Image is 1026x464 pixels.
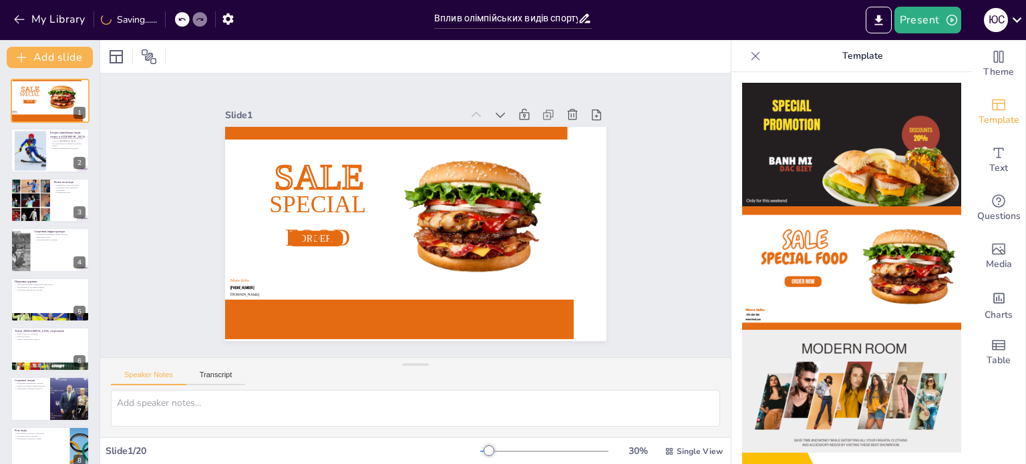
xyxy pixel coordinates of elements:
[12,113,18,113] span: [DOMAIN_NAME]
[73,256,85,268] div: 4
[11,278,90,322] div: 5
[983,65,1014,79] span: Theme
[434,9,578,28] input: Insert title
[11,228,90,272] div: 4
[985,308,1013,322] span: Charts
[972,232,1025,280] div: Add images, graphics, shapes or video
[15,288,85,291] p: Організація олімпійських заходів
[50,131,85,138] p: Історія олімпійських видів спорту в [GEOGRAPHIC_DATA]
[15,280,85,284] p: Підтримка держави
[972,136,1025,184] div: Add text boxes
[263,55,492,140] div: Slide 1
[214,231,243,244] span: [DOMAIN_NAME]
[11,128,90,172] div: 2
[7,47,93,68] button: Add slide
[20,92,40,104] span: Special Food
[50,147,85,150] p: Успіхи на міжнародних змаганнях
[106,46,127,67] div: Layout
[15,335,85,338] p: Вплив на молодь
[54,191,85,194] p: Формування цілей
[15,333,85,336] p: Значні успіхи на олімпіадах
[216,224,240,237] span: [PHONE_NUMBER]
[972,184,1025,232] div: Get real-time input from your audience
[50,137,85,142] p: Історичний контекст олімпійських видів спорту в [GEOGRAPHIC_DATA]
[287,116,384,182] span: SALE
[15,437,66,440] p: Формування позитивного іміджу
[15,387,46,390] p: Формування спортивної культури
[11,327,90,371] div: 6
[50,142,85,146] p: Роль незалежності України в розвитку спорту
[111,371,186,385] button: Speaker Notes
[984,8,1008,32] div: Ю С
[73,157,85,169] div: 2
[15,432,66,435] p: Висвітлення досягнень спортсменів
[987,353,1011,368] span: Table
[15,429,66,433] p: Роль медіа
[989,161,1008,176] span: Text
[141,49,157,65] span: Position
[12,111,17,113] span: [PHONE_NUMBER]
[984,7,1008,33] button: Ю С
[15,286,85,288] p: Фінансування та програми розвитку
[677,446,723,457] span: Single View
[742,206,961,330] img: thumb-2.png
[15,338,85,340] p: Символ національної гордості
[101,13,157,26] div: Saving......
[34,234,85,236] p: Покращення спортивної інфраструктури
[34,238,85,241] p: Залучення нових учасників
[866,7,892,33] button: Export to PowerPoint
[10,9,91,30] button: My Library
[11,377,90,421] div: 7
[15,379,46,383] p: Спортивні заходи
[15,383,46,385] p: Проведення олімпійських відборів
[186,371,246,385] button: Transcript
[742,83,961,206] img: thumb-1.png
[15,385,46,388] p: Розвиток спортивної інфраструктури
[106,445,480,457] div: Slide 1 / 20
[766,40,959,72] p: Template
[894,7,961,33] button: Present
[742,330,961,453] img: thumb-3.png
[977,209,1021,224] span: Questions
[11,178,90,222] div: 3
[73,306,85,318] div: 5
[972,328,1025,377] div: Add a table
[54,180,85,184] p: Вплив на молодь
[21,85,39,93] span: SALE
[972,88,1025,136] div: Add ready made slides
[73,405,85,417] div: 7
[73,107,85,119] div: 1
[622,445,654,457] div: 30 %
[15,435,66,437] p: Залучення нових учасників
[73,355,85,367] div: 6
[54,186,85,191] p: Мотивація через олімпійські досягнення
[276,147,376,228] span: Special Food
[34,230,85,234] p: Спортивна інфраструктура
[972,280,1025,328] div: Add charts and graphs
[54,184,85,186] p: Важливість спорту для молоді
[11,79,90,123] div: 1
[34,236,85,239] p: Інвестиції в спорт
[12,110,16,111] span: More Info:
[972,40,1025,88] div: Change the overall theme
[986,257,1012,272] span: Media
[15,329,85,333] p: Успіхи [DEMOGRAPHIC_DATA] спортсменів
[15,283,85,286] p: Державна підтримка олімпійських видів спорту
[979,113,1019,128] span: Template
[73,206,85,218] div: 3
[218,218,238,228] span: More Info:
